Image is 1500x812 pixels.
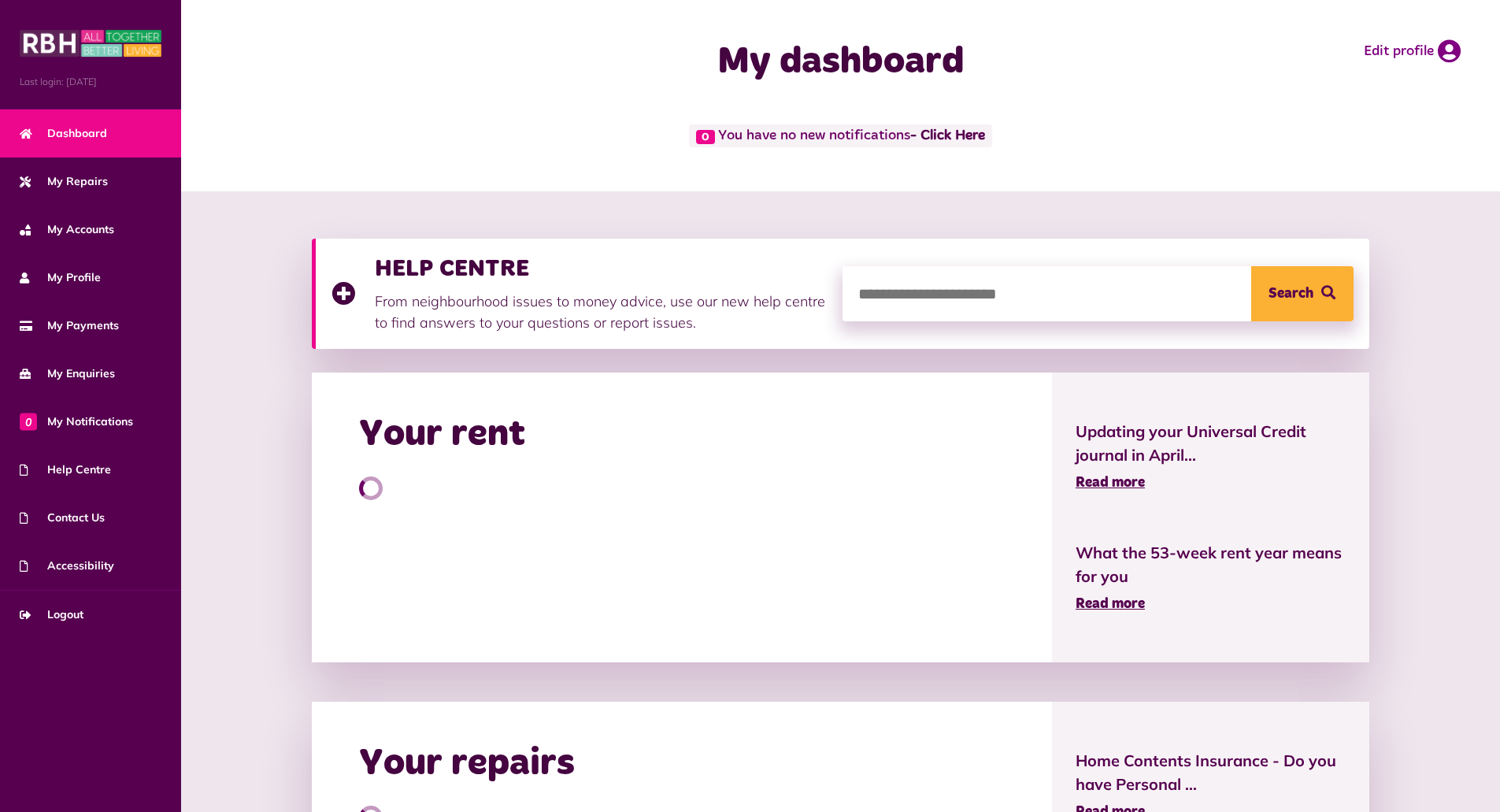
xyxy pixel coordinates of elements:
span: My Accounts [20,221,114,238]
button: Search [1251,266,1354,321]
span: Contact Us [20,510,105,526]
span: My Enquiries [20,365,115,382]
span: You have no new notifications [689,124,992,147]
h1: My dashboard [527,39,1155,85]
span: Help Centre [20,462,111,478]
span: My Payments [20,317,119,334]
span: My Repairs [20,173,108,190]
span: Read more [1076,597,1145,611]
p: From neighbourhood issues to money advice, use our new help centre to find answers to your questi... [375,291,827,333]
a: What the 53-week rent year means for you Read more [1076,541,1346,615]
h2: Your rent [359,412,525,458]
a: Edit profile [1364,39,1461,63]
span: What the 53-week rent year means for you [1076,541,1346,588]
span: Accessibility [20,558,114,574]
span: 0 [696,130,715,144]
span: Search [1269,266,1313,321]
span: My Notifications [20,413,133,430]
img: MyRBH [20,28,161,59]
span: Dashboard [20,125,107,142]
a: - Click Here [910,129,985,143]
span: Read more [1076,476,1145,490]
a: Updating your Universal Credit journal in April... Read more [1076,420,1346,494]
span: Logout [20,606,83,623]
span: My Profile [20,269,101,286]
h2: Your repairs [359,741,575,787]
span: 0 [20,413,37,430]
span: Home Contents Insurance - Do you have Personal ... [1076,749,1346,796]
h3: HELP CENTRE [375,254,827,283]
span: Updating your Universal Credit journal in April... [1076,420,1346,467]
span: Last login: [DATE] [20,75,161,89]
